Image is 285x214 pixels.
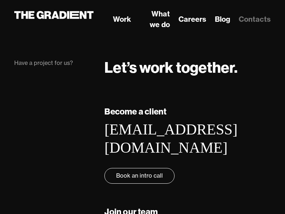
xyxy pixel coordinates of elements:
[215,14,230,25] a: Blog
[104,168,175,184] a: Book an intro call
[104,106,166,117] strong: Become a client
[239,14,271,25] a: Contacts
[178,14,206,25] a: Careers
[104,58,238,77] strong: Let’s work together.
[140,9,170,30] a: What we do
[104,121,237,156] a: [EMAIL_ADDRESS][DOMAIN_NAME]‍
[113,14,131,25] a: Work
[14,58,90,68] div: Have a project for us?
